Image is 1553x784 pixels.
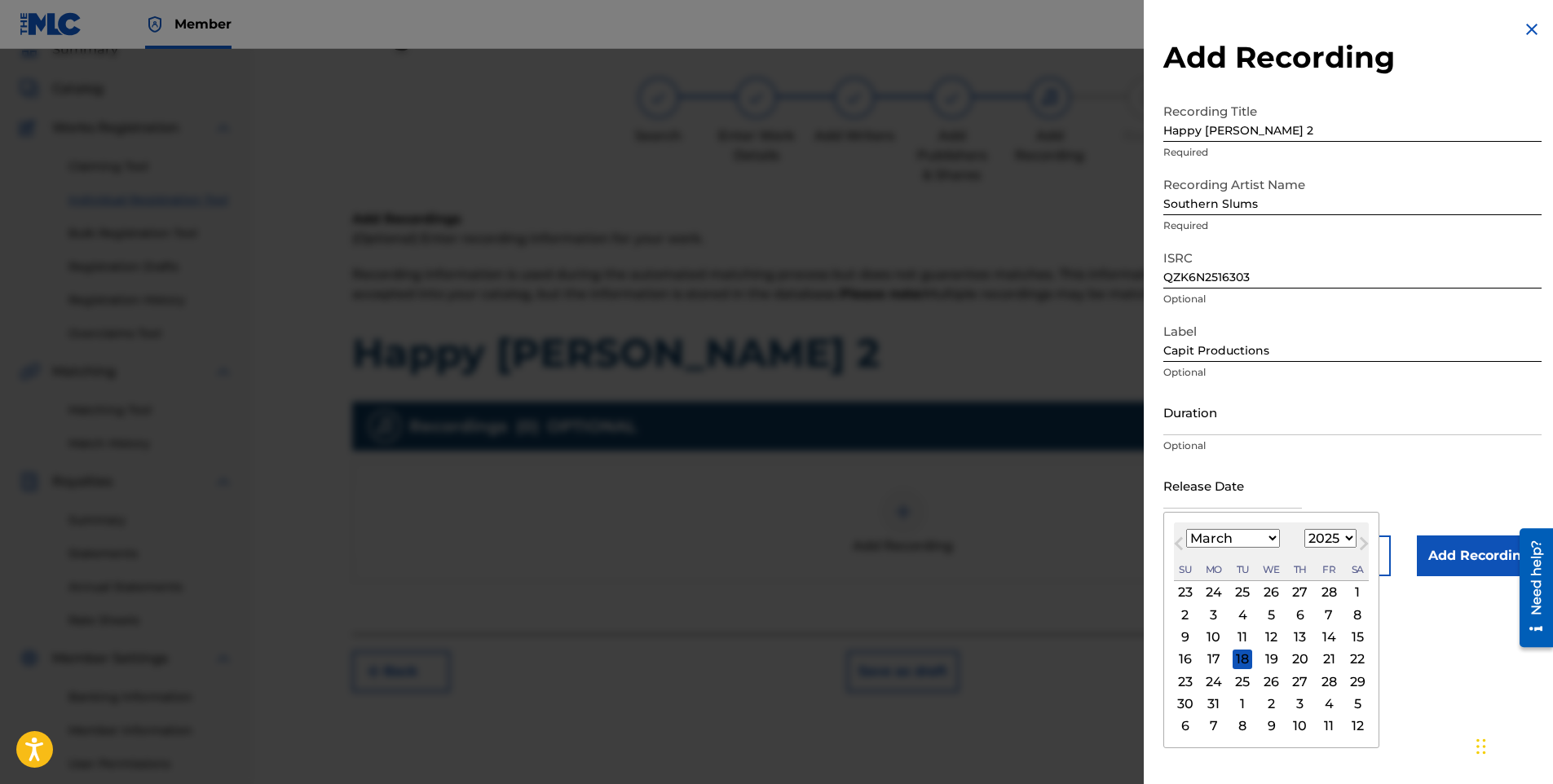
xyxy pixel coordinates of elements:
[1174,581,1369,737] div: Month March, 2025
[1290,694,1310,714] div: Choose Thursday, April 3rd, 2025
[1163,292,1542,306] p: Optional
[1476,722,1486,771] div: Drag
[1290,672,1310,691] div: Choose Thursday, March 27th, 2025
[1507,522,1553,653] iframe: Resource Center
[1348,628,1367,647] div: Choose Saturday, March 15th, 2025
[1233,583,1252,602] div: Choose Tuesday, February 25th, 2025
[20,12,82,36] img: MLC Logo
[1351,534,1377,560] button: Next Month
[1204,650,1224,669] div: Choose Monday, March 17th, 2025
[1262,694,1282,714] div: Choose Wednesday, April 2nd, 2025
[1290,628,1310,647] div: Choose Thursday, March 13th, 2025
[1319,628,1339,647] div: Choose Friday, March 14th, 2025
[1262,605,1282,624] div: Choose Wednesday, March 5th, 2025
[1176,628,1195,647] div: Choose Sunday, March 9th, 2025
[1176,716,1195,736] div: Choose Sunday, April 6th, 2025
[1163,39,1542,76] h2: Add Recording
[1204,694,1224,714] div: Choose Monday, March 31st, 2025
[1262,672,1282,691] div: Choose Wednesday, March 26th, 2025
[1176,694,1195,714] div: Choose Sunday, March 30th, 2025
[1163,218,1542,233] p: Required
[1233,672,1252,691] div: Choose Tuesday, March 25th, 2025
[1176,560,1195,579] div: Sunday
[1262,716,1282,736] div: Choose Wednesday, April 9th, 2025
[1163,512,1379,748] div: Choose Date
[1348,694,1367,714] div: Choose Saturday, April 5th, 2025
[1204,716,1224,736] div: Choose Monday, April 7th, 2025
[1233,716,1252,736] div: Choose Tuesday, April 8th, 2025
[1262,650,1282,669] div: Choose Wednesday, March 19th, 2025
[1319,605,1339,624] div: Choose Friday, March 7th, 2025
[1290,650,1310,669] div: Choose Thursday, March 20th, 2025
[1176,583,1195,602] div: Choose Sunday, February 23rd, 2025
[1290,583,1310,602] div: Choose Thursday, February 27th, 2025
[1166,534,1192,560] button: Previous Month
[1233,605,1252,624] div: Choose Tuesday, March 4th, 2025
[1348,560,1367,579] div: Saturday
[1319,650,1339,669] div: Choose Friday, March 21st, 2025
[1319,583,1339,602] div: Choose Friday, February 28th, 2025
[1163,365,1542,380] p: Optional
[1290,605,1310,624] div: Choose Thursday, March 6th, 2025
[1262,583,1282,602] div: Choose Wednesday, February 26th, 2025
[1176,650,1195,669] div: Choose Sunday, March 16th, 2025
[174,15,232,33] span: Member
[1262,628,1282,647] div: Choose Wednesday, March 12th, 2025
[1348,605,1367,624] div: Choose Saturday, March 8th, 2025
[1319,560,1339,579] div: Friday
[1204,628,1224,647] div: Choose Monday, March 10th, 2025
[1348,650,1367,669] div: Choose Saturday, March 22nd, 2025
[1348,672,1367,691] div: Choose Saturday, March 29th, 2025
[1233,650,1252,669] div: Choose Tuesday, March 18th, 2025
[1233,694,1252,714] div: Choose Tuesday, April 1st, 2025
[1319,672,1339,691] div: Choose Friday, March 28th, 2025
[1163,145,1542,160] p: Required
[1204,560,1224,579] div: Monday
[1176,605,1195,624] div: Choose Sunday, March 2nd, 2025
[1290,560,1310,579] div: Thursday
[1204,583,1224,602] div: Choose Monday, February 24th, 2025
[1233,560,1252,579] div: Tuesday
[1176,672,1195,691] div: Choose Sunday, March 23rd, 2025
[1204,672,1224,691] div: Choose Monday, March 24th, 2025
[1163,438,1542,453] p: Optional
[1471,706,1553,784] iframe: Chat Widget
[1319,694,1339,714] div: Choose Friday, April 4th, 2025
[1290,716,1310,736] div: Choose Thursday, April 10th, 2025
[145,15,165,34] img: Top Rightsholder
[1204,605,1224,624] div: Choose Monday, March 3rd, 2025
[1348,583,1367,602] div: Choose Saturday, March 1st, 2025
[1233,628,1252,647] div: Choose Tuesday, March 11th, 2025
[1262,560,1282,579] div: Wednesday
[1319,716,1339,736] div: Choose Friday, April 11th, 2025
[1348,716,1367,736] div: Choose Saturday, April 12th, 2025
